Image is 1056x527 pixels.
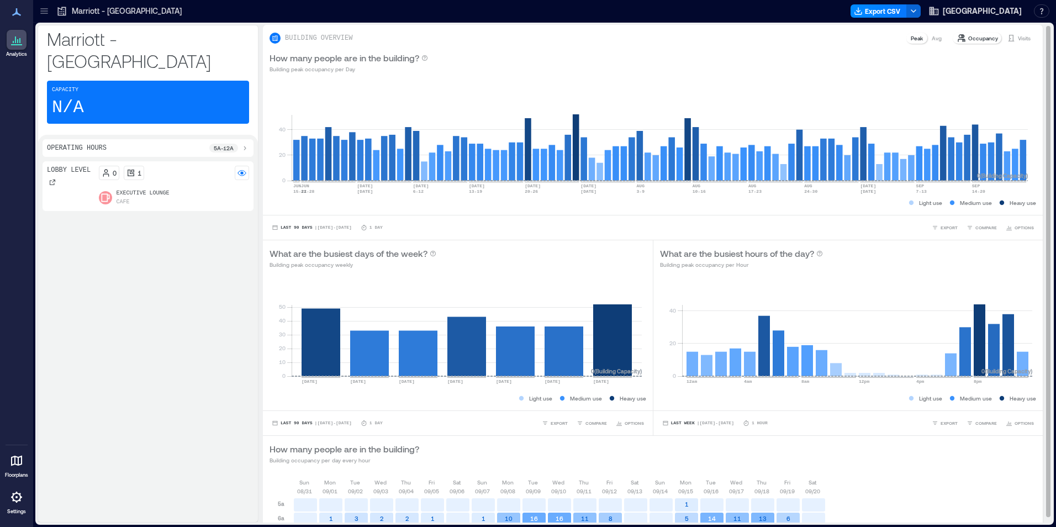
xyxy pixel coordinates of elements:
p: 09/08 [500,487,515,496]
a: Analytics [3,27,30,61]
tspan: 40 [279,317,286,324]
p: Wed [374,478,387,487]
p: What are the busiest hours of the day? [660,247,814,260]
text: AUG [804,183,812,188]
tspan: 0 [282,372,286,379]
p: Lobby Level [47,166,91,175]
button: [GEOGRAPHIC_DATA] [925,2,1025,20]
text: AUG [637,183,645,188]
span: EXPORT [941,224,958,231]
p: Mon [324,478,336,487]
text: 10 [505,515,513,522]
text: 1 [329,515,333,522]
text: JUN [293,183,302,188]
tspan: 30 [279,331,286,338]
p: Thu [401,478,411,487]
p: Light use [919,394,942,403]
tspan: 20 [279,151,286,158]
p: Tue [706,478,716,487]
text: 13 [759,515,767,522]
p: Tue [350,478,360,487]
p: Fri [429,478,435,487]
text: 24-30 [804,189,817,194]
text: 11 [733,515,741,522]
p: Building peak occupancy per Day [270,65,428,73]
text: 4am [744,379,752,384]
p: Thu [757,478,767,487]
text: 12pm [859,379,869,384]
text: 8pm [974,379,982,384]
p: Cafe [117,198,130,207]
p: Medium use [960,198,992,207]
text: 12am [687,379,697,384]
p: 09/06 [450,487,464,496]
text: [DATE] [545,379,561,384]
a: Floorplans [2,447,31,482]
p: Light use [919,198,942,207]
p: 5a - 12a [214,144,234,152]
p: 09/19 [780,487,795,496]
p: 09/20 [805,487,820,496]
p: Sat [631,478,638,487]
text: 1 [431,515,435,522]
p: 1 Day [369,420,383,426]
tspan: 10 [279,359,286,365]
p: 1 Hour [752,420,768,426]
text: SEP [916,183,925,188]
tspan: 20 [669,340,675,346]
text: AUG [693,183,701,188]
p: Avg [932,34,942,43]
text: [DATE] [860,183,876,188]
p: 09/15 [678,487,693,496]
p: Mon [680,478,691,487]
p: Tue [528,478,538,487]
p: 09/04 [399,487,414,496]
p: Capacity [52,86,78,94]
p: 09/02 [348,487,363,496]
p: Peak [911,34,923,43]
p: Occupancy [968,34,998,43]
text: 8am [801,379,810,384]
p: Heavy use [1010,394,1036,403]
text: 11 [581,515,589,522]
a: Settings [3,484,30,518]
p: 09/10 [551,487,566,496]
text: JUN [301,183,309,188]
text: [DATE] [413,183,429,188]
p: Marriott - [GEOGRAPHIC_DATA] [47,28,249,72]
tspan: 0 [672,372,675,379]
p: Marriott - [GEOGRAPHIC_DATA] [72,6,182,17]
text: 10-16 [693,189,706,194]
button: OPTIONS [1004,418,1036,429]
text: 4pm [916,379,925,384]
button: EXPORT [930,222,960,233]
p: Medium use [960,394,992,403]
button: COMPARE [964,418,999,429]
text: 3 [355,515,358,522]
p: Sat [453,478,461,487]
text: 1 [685,500,689,508]
text: SEP [972,183,980,188]
span: [GEOGRAPHIC_DATA] [943,6,1022,17]
p: 09/09 [526,487,541,496]
span: COMPARE [975,224,997,231]
span: EXPORT [551,420,568,426]
text: 8 [609,515,613,522]
p: Light use [529,394,552,403]
p: 6a [278,514,284,523]
p: Executive Lounge [117,189,170,198]
text: 6 [786,515,790,522]
text: [DATE] [357,189,373,194]
p: 09/18 [754,487,769,496]
button: EXPORT [540,418,570,429]
p: 08/31 [297,487,312,496]
p: Wed [552,478,564,487]
p: 5a [278,499,284,508]
text: AUG [748,183,757,188]
text: 3-9 [637,189,645,194]
text: 2 [380,515,384,522]
text: 22-28 [301,189,314,194]
button: Last Week |[DATE]-[DATE] [660,418,736,429]
p: 09/13 [627,487,642,496]
text: [DATE] [580,189,596,194]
